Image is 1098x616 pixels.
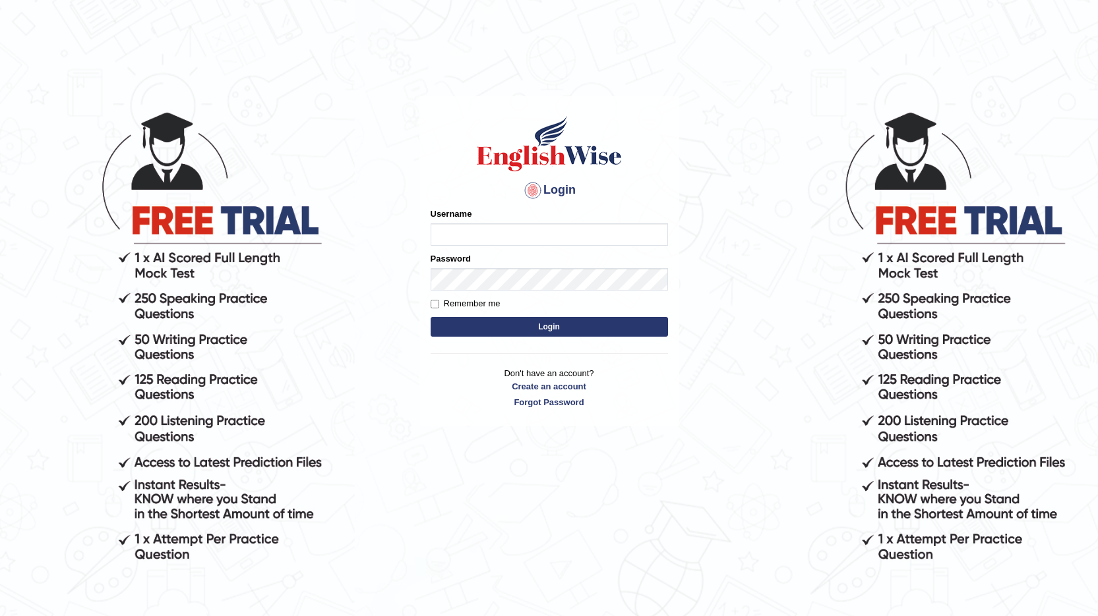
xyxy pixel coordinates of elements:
[474,114,625,173] img: Logo of English Wise sign in for intelligent practice with AI
[431,180,668,201] h4: Login
[431,396,668,408] a: Forgot Password
[431,380,668,393] a: Create an account
[431,297,501,310] label: Remember me
[431,300,439,308] input: Remember me
[431,252,471,265] label: Password
[431,367,668,408] p: Don't have an account?
[431,317,668,337] button: Login
[431,208,472,220] label: Username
